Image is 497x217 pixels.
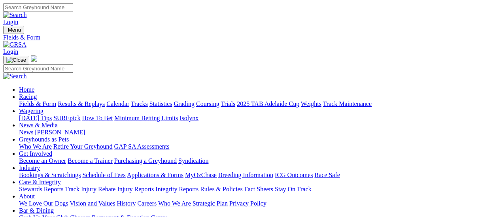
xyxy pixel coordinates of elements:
[19,172,81,178] a: Bookings & Scratchings
[3,11,27,19] img: Search
[3,73,27,80] img: Search
[174,100,195,107] a: Grading
[58,100,105,107] a: Results & Replays
[19,172,494,179] div: Industry
[178,157,208,164] a: Syndication
[82,115,113,121] a: How To Bet
[3,41,26,48] img: GRSA
[114,115,178,121] a: Minimum Betting Limits
[19,136,69,143] a: Greyhounds as Pets
[196,100,219,107] a: Coursing
[200,186,243,192] a: Rules & Policies
[127,172,183,178] a: Applications & Forms
[19,115,52,121] a: [DATE] Tips
[19,186,494,193] div: Care & Integrity
[323,100,372,107] a: Track Maintenance
[19,129,33,136] a: News
[19,193,35,200] a: About
[19,93,37,100] a: Racing
[131,100,148,107] a: Tracks
[19,100,494,108] div: Racing
[19,200,68,207] a: We Love Our Dogs
[106,100,129,107] a: Calendar
[3,3,73,11] input: Search
[155,186,198,192] a: Integrity Reports
[117,186,154,192] a: Injury Reports
[114,143,170,150] a: GAP SA Assessments
[3,34,494,41] a: Fields & Form
[19,186,63,192] a: Stewards Reports
[19,122,58,128] a: News & Media
[19,86,34,93] a: Home
[19,157,66,164] a: Become an Owner
[244,186,273,192] a: Fact Sheets
[19,150,52,157] a: Get Involved
[31,55,37,62] img: logo-grsa-white.png
[19,129,494,136] div: News & Media
[275,172,313,178] a: ICG Outcomes
[6,57,26,63] img: Close
[35,129,85,136] a: [PERSON_NAME]
[301,100,321,107] a: Weights
[237,100,299,107] a: 2025 TAB Adelaide Cup
[19,157,494,164] div: Get Involved
[19,200,494,207] div: About
[19,164,40,171] a: Industry
[19,115,494,122] div: Wagering
[19,207,54,214] a: Bar & Dining
[19,179,61,185] a: Care & Integrity
[19,100,56,107] a: Fields & Form
[53,143,113,150] a: Retire Your Greyhound
[3,48,18,55] a: Login
[82,172,125,178] a: Schedule of Fees
[3,56,29,64] button: Toggle navigation
[229,200,266,207] a: Privacy Policy
[275,186,311,192] a: Stay On Track
[180,115,198,121] a: Isolynx
[65,186,115,192] a: Track Injury Rebate
[19,143,52,150] a: Who We Are
[117,200,136,207] a: History
[149,100,172,107] a: Statistics
[3,64,73,73] input: Search
[314,172,340,178] a: Race Safe
[19,108,43,114] a: Wagering
[114,157,177,164] a: Purchasing a Greyhound
[3,19,18,25] a: Login
[158,200,191,207] a: Who We Are
[19,143,494,150] div: Greyhounds as Pets
[70,200,115,207] a: Vision and Values
[3,26,24,34] button: Toggle navigation
[137,200,157,207] a: Careers
[193,200,228,207] a: Strategic Plan
[221,100,235,107] a: Trials
[8,27,21,33] span: Menu
[218,172,273,178] a: Breeding Information
[185,172,217,178] a: MyOzChase
[68,157,113,164] a: Become a Trainer
[53,115,80,121] a: SUREpick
